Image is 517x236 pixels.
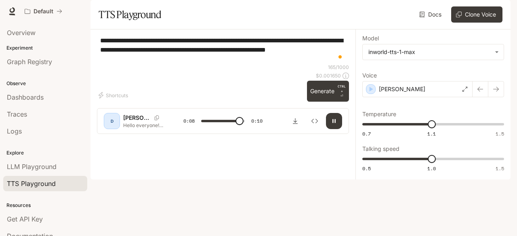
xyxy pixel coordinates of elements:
p: Temperature [362,111,396,117]
p: [PERSON_NAME] [379,85,425,93]
p: Hello everyone! I've got a crazy cold case in [GEOGRAPHIC_DATA], back in [DATE]. This one is trul... [123,122,164,129]
span: 1.0 [427,165,436,172]
span: 0:10 [251,117,263,125]
span: 0.5 [362,165,371,172]
p: ⏎ [338,84,346,98]
p: Voice [362,73,377,78]
span: 0:08 [183,117,195,125]
p: [PERSON_NAME] [123,114,151,122]
p: Model [362,36,379,41]
button: All workspaces [21,3,66,19]
span: 1.5 [496,165,504,172]
div: inworld-tts-1-max [368,48,491,56]
div: inworld-tts-1-max [363,44,504,60]
p: $ 0.001650 [316,72,341,79]
button: Inspect [307,113,323,129]
button: GenerateCTRL +⏎ [307,81,349,102]
button: Copy Voice ID [151,115,162,120]
span: 1.5 [496,130,504,137]
span: 0.7 [362,130,371,137]
textarea: To enrich screen reader interactions, please activate Accessibility in Grammarly extension settings [100,36,346,64]
p: Talking speed [362,146,399,152]
span: 1.1 [427,130,436,137]
p: 165 / 1000 [328,64,349,71]
p: CTRL + [338,84,346,94]
h1: TTS Playground [99,6,161,23]
p: Default [34,8,53,15]
a: Docs [418,6,445,23]
button: Shortcuts [97,89,131,102]
button: Download audio [287,113,303,129]
div: D [105,115,118,127]
button: Clone Voice [451,6,502,23]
